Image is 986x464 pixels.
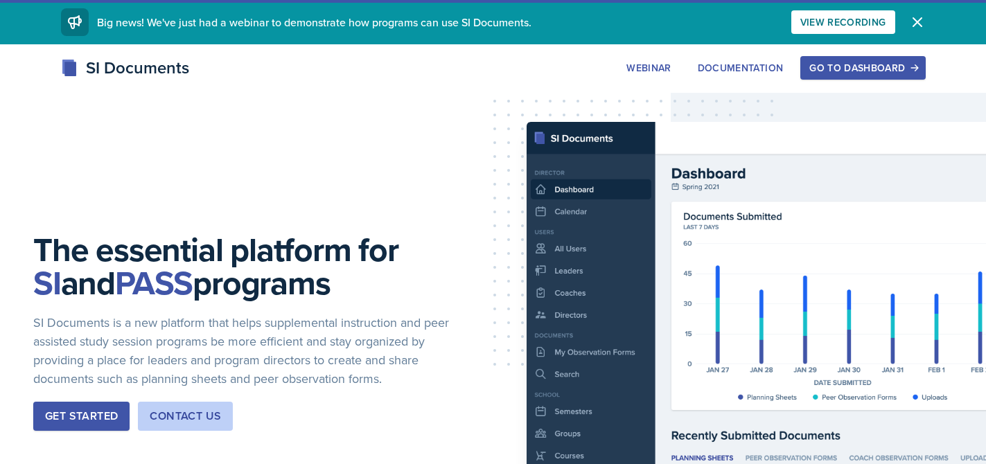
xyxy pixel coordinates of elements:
div: Go to Dashboard [809,62,916,73]
button: Documentation [689,56,793,80]
span: Big news! We've just had a webinar to demonstrate how programs can use SI Documents. [97,15,531,30]
div: Get Started [45,408,118,425]
div: Documentation [698,62,784,73]
button: Webinar [617,56,680,80]
div: View Recording [800,17,886,28]
button: View Recording [791,10,895,34]
button: Get Started [33,402,130,431]
div: Webinar [626,62,671,73]
button: Go to Dashboard [800,56,925,80]
button: Contact Us [138,402,233,431]
div: Contact Us [150,408,221,425]
div: SI Documents [61,55,189,80]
